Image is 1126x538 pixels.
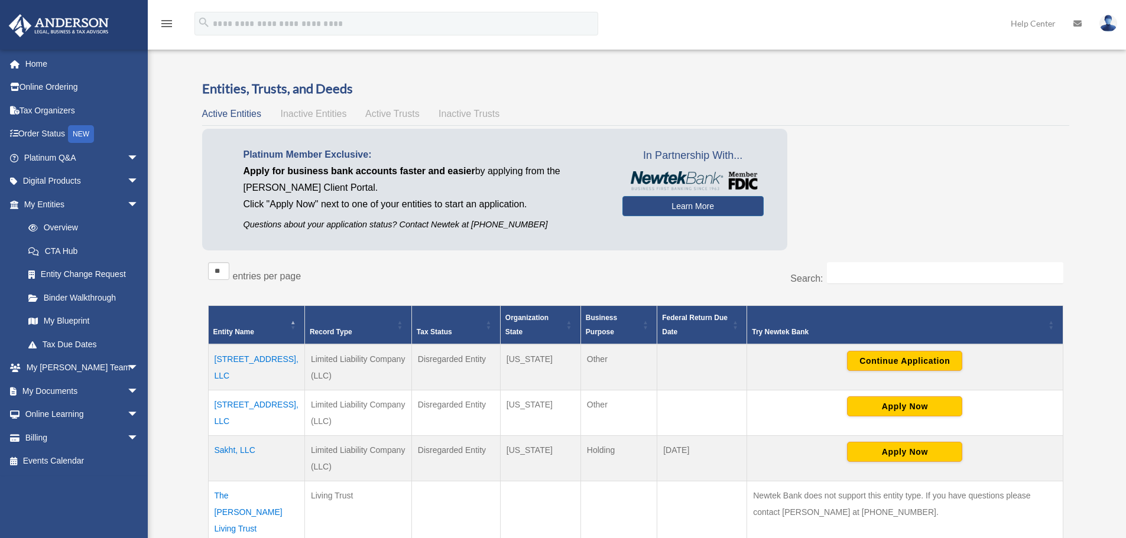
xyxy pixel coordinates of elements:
th: Try Newtek Bank : Activate to sort [747,306,1063,345]
a: My Blueprint [17,309,151,333]
td: Disregarded Entity [411,436,500,481]
td: Limited Liability Company (LLC) [304,436,411,481]
th: Tax Status: Activate to sort [411,306,500,345]
a: Digital Productsarrow_drop_down [8,169,157,193]
span: arrow_drop_down [127,169,151,194]
a: Platinum Q&Aarrow_drop_down [8,146,157,169]
a: Learn More [622,196,764,216]
img: Anderson Advisors Platinum Portal [5,14,112,37]
th: Federal Return Due Date: Activate to sort [657,306,747,345]
td: [US_STATE] [500,436,580,481]
span: arrow_drop_down [127,193,151,217]
p: by applying from the [PERSON_NAME] Client Portal. [244,163,605,196]
a: Billingarrow_drop_down [8,426,157,449]
a: Events Calendar [8,449,157,473]
div: Try Newtek Bank [752,325,1044,339]
a: Binder Walkthrough [17,286,151,309]
img: NewtekBankLogoSM.png [628,171,758,190]
a: Order StatusNEW [8,122,157,146]
th: Entity Name: Activate to invert sorting [208,306,304,345]
td: Other [580,344,657,390]
p: Questions about your application status? Contact Newtek at [PHONE_NUMBER] [244,217,605,232]
a: Tax Due Dates [17,332,151,356]
th: Business Purpose: Activate to sort [580,306,657,345]
button: Continue Application [847,351,962,371]
span: Record Type [310,328,352,336]
span: Active Trusts [365,109,420,119]
th: Organization State: Activate to sort [500,306,580,345]
span: arrow_drop_down [127,356,151,380]
td: [STREET_ADDRESS], LLC [208,344,304,390]
td: Holding [580,436,657,481]
h3: Entities, Trusts, and Deeds [202,80,1069,98]
a: Online Learningarrow_drop_down [8,403,157,426]
a: My Entitiesarrow_drop_down [8,193,151,216]
i: search [197,16,210,29]
span: arrow_drop_down [127,146,151,170]
td: [US_STATE] [500,344,580,390]
label: Search: [790,273,823,283]
span: In Partnership With... [622,146,764,165]
th: Record Type: Activate to sort [304,306,411,345]
span: Entity Name [213,328,254,336]
a: Entity Change Request [17,263,151,286]
label: entries per page [233,271,301,281]
span: Active Entities [202,109,261,119]
span: Apply for business bank accounts faster and easier [244,166,475,176]
span: Federal Return Due Date [662,314,728,336]
span: arrow_drop_down [127,379,151,403]
span: Tax Status [417,328,452,336]
td: Limited Liability Company (LLC) [304,344,411,390]
span: arrow_drop_down [127,403,151,427]
td: Other [580,390,657,436]
span: Inactive Trusts [439,109,499,119]
a: Home [8,52,157,76]
p: Click "Apply Now" next to one of your entities to start an application. [244,196,605,213]
p: Platinum Member Exclusive: [244,146,605,163]
td: Disregarded Entity [411,390,500,436]
a: Online Ordering [8,76,157,99]
a: Overview [17,216,145,240]
div: NEW [68,125,94,143]
td: [STREET_ADDRESS], LLC [208,390,304,436]
a: My Documentsarrow_drop_down [8,379,157,403]
span: Inactive Entities [280,109,346,119]
span: Organization State [505,314,549,336]
a: menu [160,21,174,31]
td: [US_STATE] [500,390,580,436]
button: Apply Now [847,396,962,416]
a: Tax Organizers [8,99,157,122]
a: CTA Hub [17,239,151,263]
td: [DATE] [657,436,747,481]
td: Sakht, LLC [208,436,304,481]
td: Limited Liability Company (LLC) [304,390,411,436]
img: User Pic [1099,15,1117,32]
i: menu [160,17,174,31]
span: Business Purpose [586,314,617,336]
a: My [PERSON_NAME] Teamarrow_drop_down [8,356,157,380]
button: Apply Now [847,442,962,462]
span: arrow_drop_down [127,426,151,450]
td: Disregarded Entity [411,344,500,390]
